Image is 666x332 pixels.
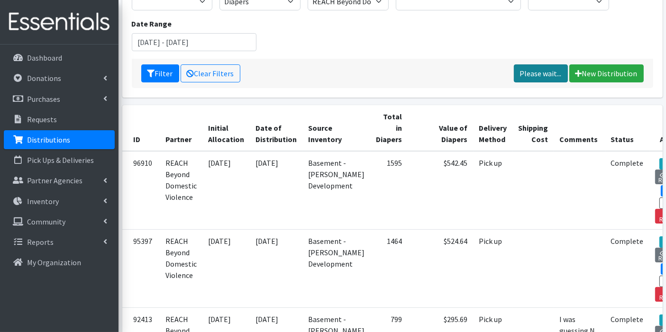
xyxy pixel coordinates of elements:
[303,105,371,151] th: Source Inventory
[27,115,57,124] p: Requests
[160,105,203,151] th: Partner
[203,105,250,151] th: Initial Allocation
[27,258,81,267] p: My Organization
[371,229,408,307] td: 1464
[27,237,54,247] p: Reports
[4,90,115,108] a: Purchases
[408,229,474,307] td: $524.64
[4,171,115,190] a: Partner Agencies
[371,151,408,230] td: 1595
[122,151,160,230] td: 96910
[605,151,649,230] td: Complete
[27,197,59,206] p: Inventory
[4,151,115,170] a: Pick Ups & Deliveries
[303,151,371,230] td: Basement - [PERSON_NAME] Development
[513,105,554,151] th: Shipping Cost
[27,155,94,165] p: Pick Ups & Deliveries
[514,64,568,82] a: Please wait...
[371,105,408,151] th: Total in Diapers
[122,105,160,151] th: ID
[4,6,115,38] img: HumanEssentials
[27,73,61,83] p: Donations
[605,105,649,151] th: Status
[181,64,240,82] a: Clear Filters
[122,229,160,307] td: 95397
[4,212,115,231] a: Community
[303,229,371,307] td: Basement - [PERSON_NAME] Development
[250,229,303,307] td: [DATE]
[569,64,644,82] a: New Distribution
[250,105,303,151] th: Date of Distribution
[27,176,82,185] p: Partner Agencies
[474,229,513,307] td: Pick up
[474,151,513,230] td: Pick up
[408,105,474,151] th: Value of Diapers
[4,110,115,129] a: Requests
[4,253,115,272] a: My Organization
[27,53,62,63] p: Dashboard
[132,18,172,29] label: Date Range
[4,48,115,67] a: Dashboard
[160,151,203,230] td: REACH Beyond Domestic Violence
[27,94,60,104] p: Purchases
[408,151,474,230] td: $542.45
[474,105,513,151] th: Delivery Method
[203,229,250,307] td: [DATE]
[27,135,70,144] p: Distributions
[141,64,179,82] button: Filter
[4,130,115,149] a: Distributions
[27,217,65,226] p: Community
[605,229,649,307] td: Complete
[4,69,115,88] a: Donations
[4,233,115,251] a: Reports
[554,105,605,151] th: Comments
[203,151,250,230] td: [DATE]
[160,229,203,307] td: REACH Beyond Domestic Violence
[250,151,303,230] td: [DATE]
[4,192,115,211] a: Inventory
[132,33,257,51] input: January 1, 2011 - December 31, 2011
